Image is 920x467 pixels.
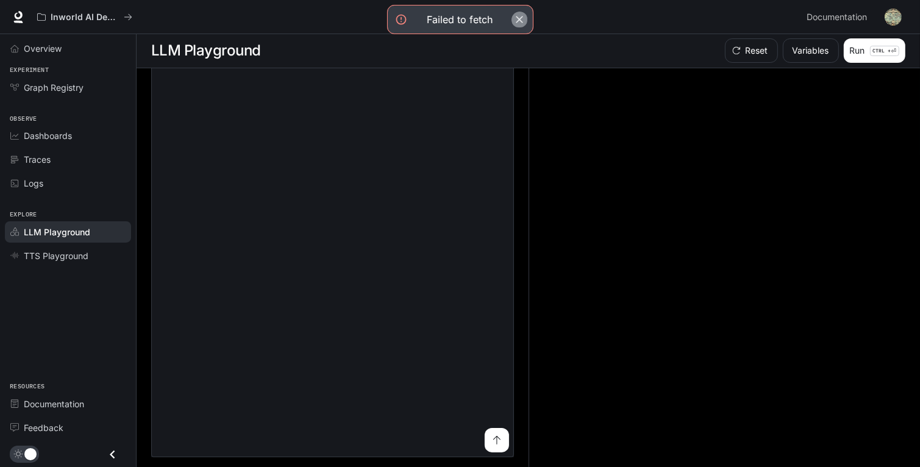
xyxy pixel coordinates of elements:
[24,421,63,434] span: Feedback
[807,10,867,25] span: Documentation
[5,417,131,438] a: Feedback
[24,129,72,142] span: Dashboards
[151,38,261,63] h1: LLM Playground
[51,12,119,23] p: Inworld AI Demos
[783,38,839,63] button: Variables
[24,397,84,410] span: Documentation
[725,38,778,63] button: Reset
[24,81,84,94] span: Graph Registry
[844,38,905,63] button: RunCTRL +⏎
[5,77,131,98] a: Graph Registry
[873,47,891,54] p: CTRL +
[24,153,51,166] span: Traces
[885,9,902,26] img: User avatar
[24,226,90,238] span: LLM Playground
[32,5,138,29] button: All workspaces
[881,5,905,29] button: User avatar
[5,245,131,266] a: TTS Playground
[427,12,493,27] div: Failed to fetch
[24,42,62,55] span: Overview
[5,393,131,415] a: Documentation
[5,173,131,194] a: Logs
[24,447,37,460] span: Dark mode toggle
[5,38,131,59] a: Overview
[5,221,131,243] a: LLM Playground
[24,249,88,262] span: TTS Playground
[802,5,876,29] a: Documentation
[5,149,131,170] a: Traces
[24,177,43,190] span: Logs
[99,442,126,467] button: Close drawer
[5,125,131,146] a: Dashboards
[870,46,899,56] p: ⏎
